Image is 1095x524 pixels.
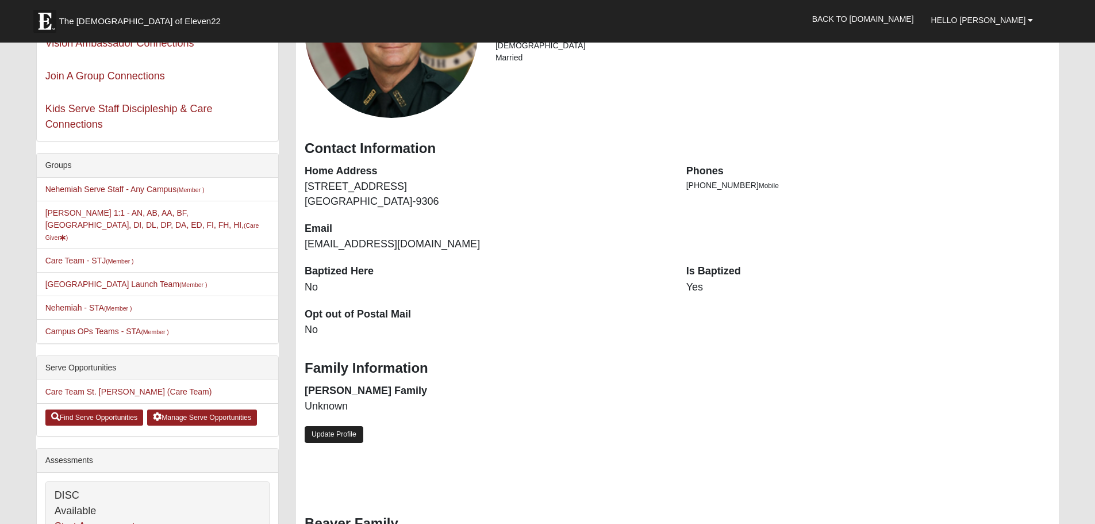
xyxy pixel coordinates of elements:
[759,182,779,190] span: Mobile
[495,40,1050,52] li: [DEMOGRAPHIC_DATA]
[804,5,923,33] a: Back to [DOMAIN_NAME]
[59,16,221,27] span: The [DEMOGRAPHIC_DATA] of Eleven22
[45,303,132,312] a: Nehemiah - STA(Member )
[45,280,208,289] a: [GEOGRAPHIC_DATA] Launch Team(Member )
[305,399,669,414] dd: Unknown
[106,258,133,265] small: (Member )
[45,103,213,130] a: Kids Serve Staff Discipleship & Care Connections
[305,221,669,236] dt: Email
[305,164,669,179] dt: Home Address
[305,426,363,443] a: Update Profile
[45,185,205,194] a: Nehemiah Serve Staff - Any Campus(Member )
[931,16,1026,25] span: Hello [PERSON_NAME]
[686,164,1051,179] dt: Phones
[305,307,669,322] dt: Opt out of Postal Mail
[495,52,1050,64] li: Married
[686,280,1051,295] dd: Yes
[923,6,1042,35] a: Hello [PERSON_NAME]
[37,449,278,473] div: Assessments
[45,410,144,426] a: Find Serve Opportunities
[686,179,1051,192] li: [PHONE_NUMBER]
[305,323,669,338] dd: No
[147,410,257,426] a: Manage Serve Opportunities
[305,280,669,295] dd: No
[686,264,1051,279] dt: Is Baptized
[45,256,134,265] a: Care Team - STJ(Member )
[305,179,669,209] dd: [STREET_ADDRESS] [GEOGRAPHIC_DATA]-9306
[37,356,278,380] div: Serve Opportunities
[305,237,669,252] dd: [EMAIL_ADDRESS][DOMAIN_NAME]
[305,140,1050,157] h3: Contact Information
[305,360,1050,377] h3: Family Information
[45,37,194,49] a: Vision Ambassador Connections
[28,4,258,33] a: The [DEMOGRAPHIC_DATA] of Eleven22
[45,327,169,336] a: Campus OPs Teams - STA(Member )
[305,384,669,399] dt: [PERSON_NAME] Family
[104,305,132,312] small: (Member )
[141,328,168,335] small: (Member )
[45,387,212,396] a: Care Team St. [PERSON_NAME] (Care Team)
[45,70,165,82] a: Join A Group Connections
[176,186,204,193] small: (Member )
[179,281,207,288] small: (Member )
[45,208,259,242] a: [PERSON_NAME] 1:1 - AN, AB, AA, BF, [GEOGRAPHIC_DATA], DI, DL, DP, DA, ED, FI, FH, HI,(Care Giver)
[37,154,278,178] div: Groups
[305,264,669,279] dt: Baptized Here
[33,10,56,33] img: Eleven22 logo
